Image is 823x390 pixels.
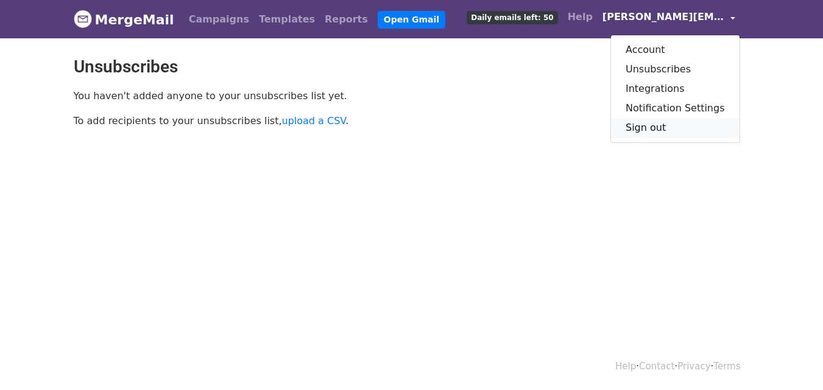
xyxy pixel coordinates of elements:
a: upload a CSV [282,115,346,127]
a: MergeMail [74,7,174,32]
a: Open Gmail [378,11,445,29]
a: Notification Settings [611,99,740,118]
a: Reports [320,7,373,32]
a: Help [615,361,636,372]
img: MergeMail logo [74,10,92,28]
a: [PERSON_NAME][EMAIL_ADDRESS][PERSON_NAME][DOMAIN_NAME] [598,5,740,33]
a: Account [611,40,740,60]
span: Daily emails left: 50 [467,11,557,24]
a: Sign out [611,118,740,138]
a: Templates [254,7,320,32]
iframe: Chat Widget [762,332,823,390]
a: Unsubscribes [611,60,740,79]
p: You haven't added anyone to your unsubscribes list yet. [74,89,403,102]
a: Help [563,5,598,29]
p: To add recipients to your unsubscribes list, . [74,114,403,127]
h2: Unsubscribes [74,57,750,77]
a: Daily emails left: 50 [462,5,562,29]
span: [PERSON_NAME][EMAIL_ADDRESS][PERSON_NAME][DOMAIN_NAME] [602,10,724,24]
div: [PERSON_NAME][EMAIL_ADDRESS][PERSON_NAME][DOMAIN_NAME] [610,35,740,143]
a: Contact [639,361,674,372]
a: Privacy [677,361,710,372]
a: Integrations [611,79,740,99]
a: Campaigns [184,7,254,32]
a: Terms [713,361,740,372]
